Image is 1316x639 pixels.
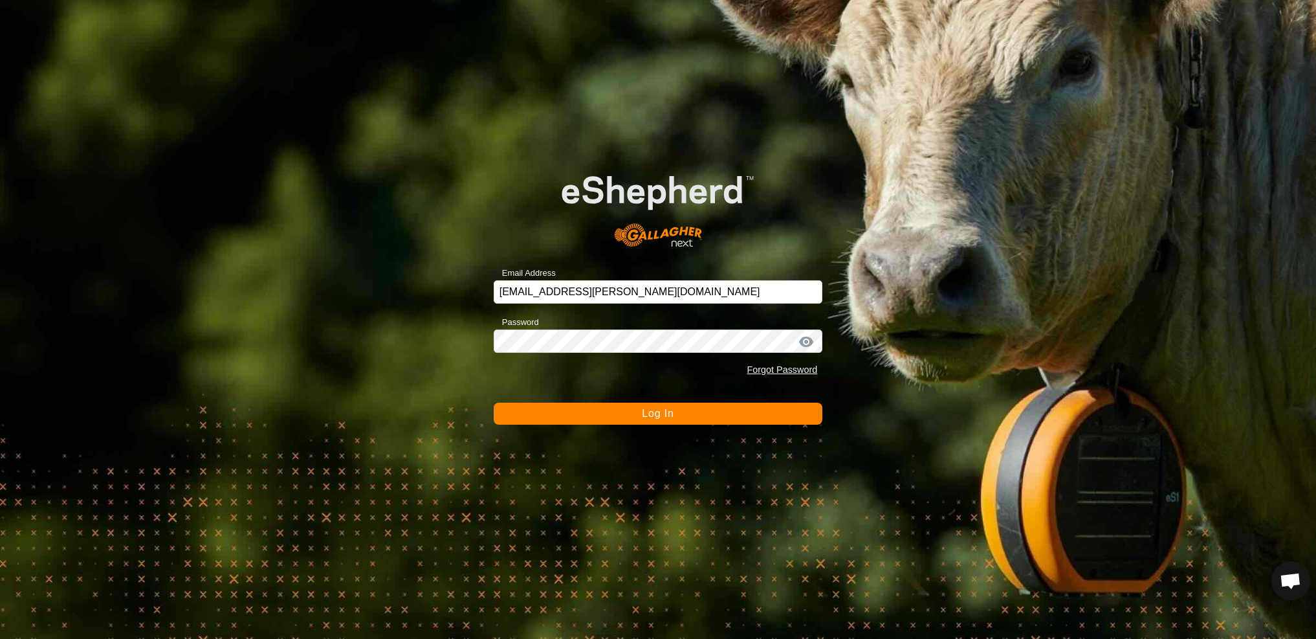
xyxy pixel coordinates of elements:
[1271,561,1310,600] div: Open chat
[494,316,539,329] label: Password
[494,267,556,280] label: Email Address
[642,408,674,419] span: Log In
[494,280,823,304] input: Email Address
[494,403,823,425] button: Log In
[527,148,790,260] img: E-shepherd Logo
[747,364,817,375] a: Forgot Password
